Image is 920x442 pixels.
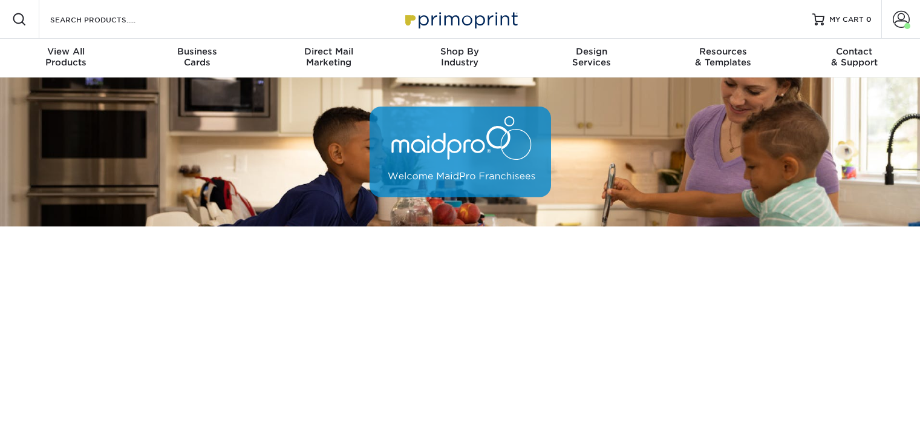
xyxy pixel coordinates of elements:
[657,46,788,57] span: Resources
[49,12,167,27] input: SEARCH PRODUCTS.....
[789,46,920,57] span: Contact
[526,39,657,78] a: DesignServices
[526,46,657,57] span: Design
[789,39,920,78] a: Contact& Support
[394,46,526,57] span: Shop By
[394,46,526,68] div: Industry
[131,39,263,78] a: BusinessCards
[370,107,551,197] img: MaidPro
[866,15,872,24] span: 0
[829,15,864,25] span: MY CART
[131,46,263,68] div: Cards
[394,39,526,78] a: Shop ByIndustry
[263,46,394,68] div: Marketing
[526,46,657,68] div: Services
[263,39,394,78] a: Direct MailMarketing
[657,39,788,78] a: Resources& Templates
[131,46,263,57] span: Business
[263,46,394,57] span: Direct Mail
[400,6,521,32] img: Primoprint
[657,46,788,68] div: & Templates
[789,46,920,68] div: & Support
